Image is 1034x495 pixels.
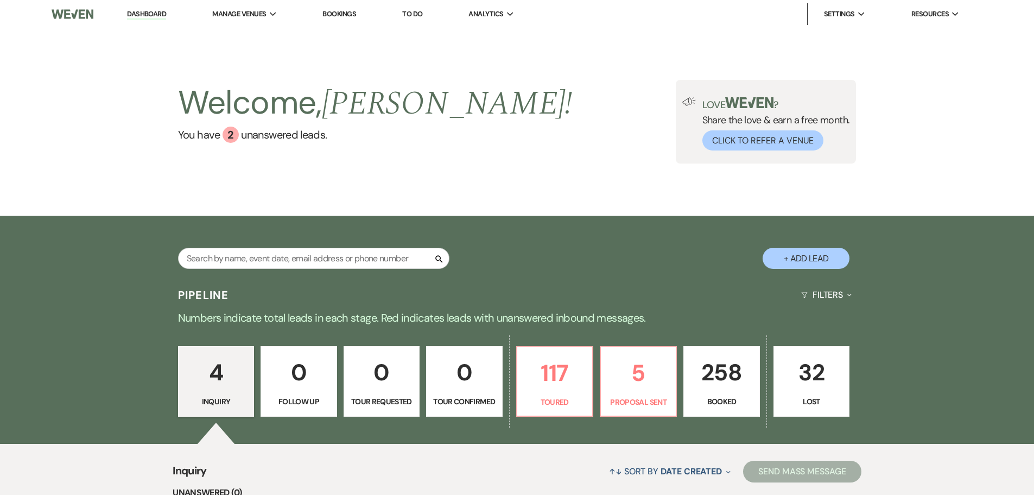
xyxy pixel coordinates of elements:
[178,80,573,127] h2: Welcome,
[261,346,337,417] a: 0Follow Up
[223,127,239,143] div: 2
[178,248,449,269] input: Search by name, event date, email address or phone number
[185,396,247,408] p: Inquiry
[524,355,586,391] p: 117
[178,346,254,417] a: 4Inquiry
[690,354,752,391] p: 258
[351,396,413,408] p: Tour Requested
[212,9,266,20] span: Manage Venues
[824,9,855,20] span: Settings
[268,354,329,391] p: 0
[725,97,773,108] img: weven-logo-green.svg
[781,396,842,408] p: Lost
[763,248,849,269] button: + Add Lead
[661,466,722,477] span: Date Created
[743,461,861,483] button: Send Mass Message
[524,396,586,408] p: Toured
[173,462,207,486] span: Inquiry
[683,346,759,417] a: 258Booked
[773,346,849,417] a: 32Lost
[185,354,247,391] p: 4
[433,354,495,391] p: 0
[178,127,573,143] a: You have 2 unanswered leads.
[690,396,752,408] p: Booked
[696,97,850,151] div: Share the love & earn a free month.
[911,9,949,20] span: Resources
[702,97,850,110] p: Love ?
[351,354,413,391] p: 0
[682,97,696,106] img: loud-speaker-illustration.svg
[516,346,593,417] a: 117Toured
[605,457,735,486] button: Sort By Date Created
[426,346,502,417] a: 0Tour Confirmed
[607,396,669,408] p: Proposal Sent
[178,287,229,303] h3: Pipeline
[781,354,842,391] p: 32
[609,466,622,477] span: ↑↓
[127,9,166,20] a: Dashboard
[322,9,356,18] a: Bookings
[52,3,93,26] img: Weven Logo
[402,9,422,18] a: To Do
[322,79,573,129] span: [PERSON_NAME] !
[797,280,856,309] button: Filters
[600,346,677,417] a: 5Proposal Sent
[433,396,495,408] p: Tour Confirmed
[468,9,503,20] span: Analytics
[702,130,823,151] button: Click to Refer a Venue
[607,355,669,391] p: 5
[268,396,329,408] p: Follow Up
[126,309,908,327] p: Numbers indicate total leads in each stage. Red indicates leads with unanswered inbound messages.
[344,346,420,417] a: 0Tour Requested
